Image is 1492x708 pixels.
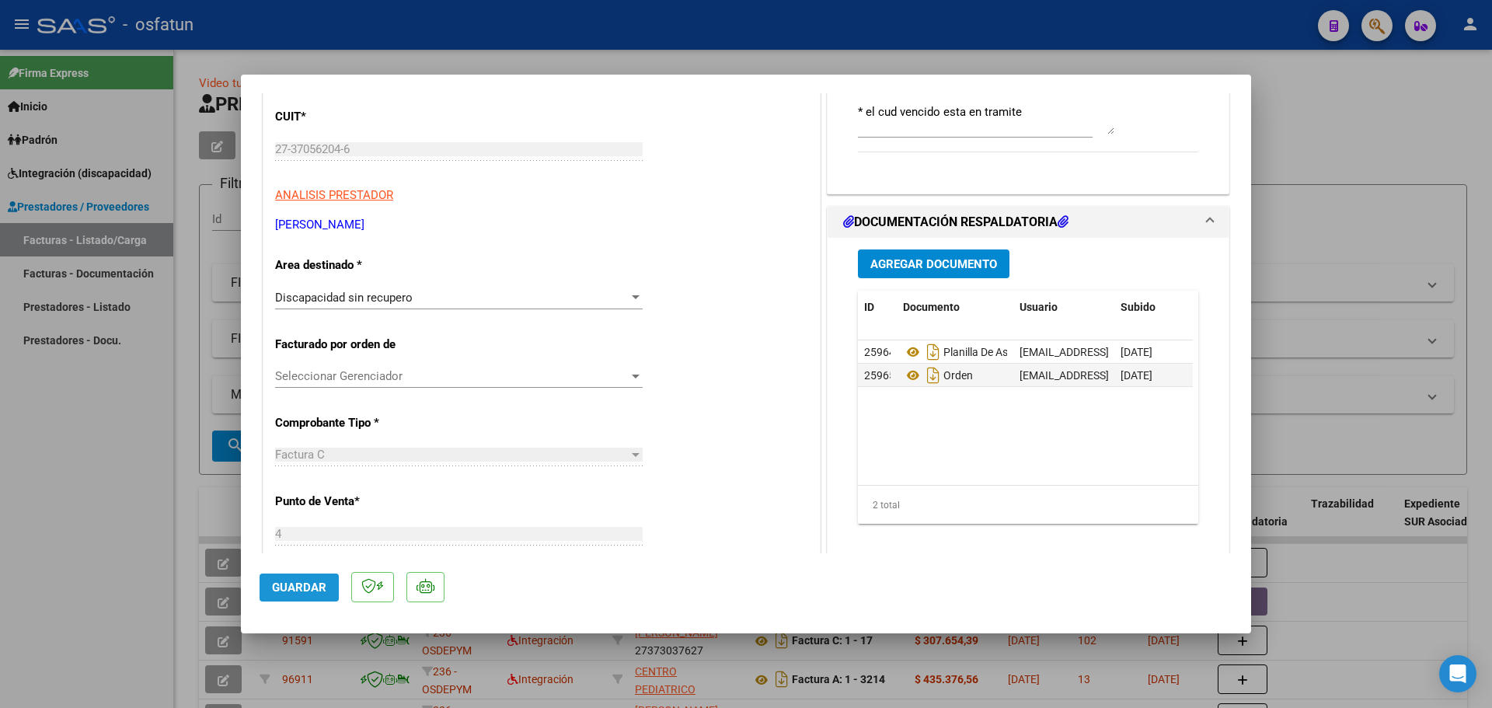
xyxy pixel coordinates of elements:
p: CUIT [275,108,435,126]
span: Factura C [275,448,325,462]
span: [DATE] [1121,369,1152,382]
datatable-header-cell: Subido [1114,291,1192,324]
datatable-header-cell: Usuario [1013,291,1114,324]
h1: DOCUMENTACIÓN RESPALDATORIA [843,213,1068,232]
span: Discapacidad sin recupero [275,291,413,305]
span: [DATE] [1121,346,1152,358]
div: DOCUMENTACIÓN RESPALDATORIA [828,238,1229,560]
i: Descargar documento [923,363,943,388]
span: Guardar [272,581,326,595]
span: 25964 [864,346,895,358]
mat-expansion-panel-header: DOCUMENTACIÓN RESPALDATORIA [828,207,1229,238]
datatable-header-cell: ID [858,291,897,324]
p: Comprobante Tipo * [275,414,435,432]
p: Facturado por orden de [275,336,435,354]
span: 25965 [864,369,895,382]
button: Agregar Documento [858,249,1009,278]
span: Orden [903,369,973,382]
span: [EMAIL_ADDRESS][DOMAIN_NAME] - [PERSON_NAME] [1020,346,1283,358]
p: Punto de Venta [275,493,435,511]
p: Area destinado * [275,256,435,274]
span: Seleccionar Gerenciador [275,369,629,383]
div: 2 total [858,486,1198,525]
i: Descargar documento [923,340,943,364]
datatable-header-cell: Acción [1192,291,1270,324]
span: ANALISIS PRESTADOR [275,188,393,202]
span: Usuario [1020,301,1058,313]
span: Agregar Documento [870,257,997,271]
span: [EMAIL_ADDRESS][DOMAIN_NAME] - [PERSON_NAME] [1020,369,1283,382]
p: [PERSON_NAME] [275,216,808,234]
span: Documento [903,301,960,313]
span: ID [864,301,874,313]
span: Subido [1121,301,1156,313]
button: Guardar [260,574,339,602]
datatable-header-cell: Documento [897,291,1013,324]
span: Planilla De Asistencia [903,346,1045,358]
div: Open Intercom Messenger [1439,655,1476,692]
